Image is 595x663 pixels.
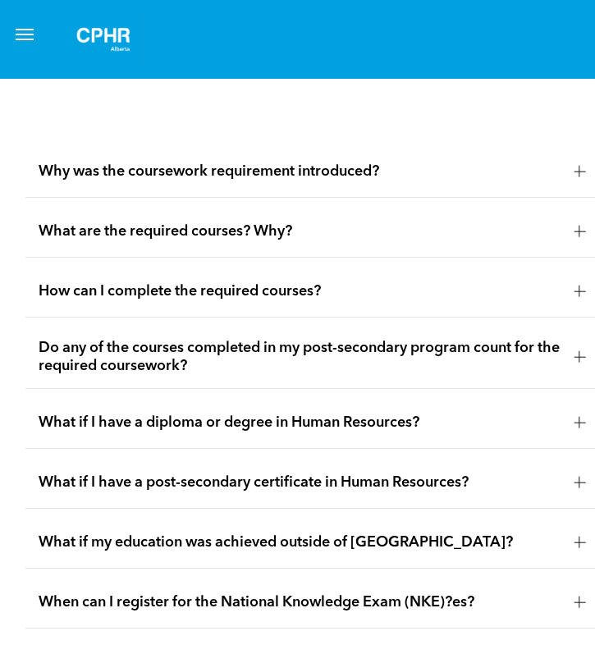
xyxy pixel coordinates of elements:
[39,282,561,300] span: How can I complete the required courses?
[62,13,144,66] img: A white background with a few lines on it
[39,162,561,181] span: Why was the coursework requirement introduced?
[39,414,561,432] span: What if I have a diploma or degree in Human Resources?
[39,339,561,375] span: Do any of the courses completed in my post-secondary program count for the required coursework?
[39,473,561,492] span: What if I have a post-secondary certificate in Human Resources?
[39,533,561,551] span: What if my education was achieved outside of [GEOGRAPHIC_DATA]?
[39,593,561,611] span: When can I register for the National Knowledge Exam (NKE)?es?
[39,222,561,240] span: What are the required courses? Why?
[8,18,41,51] button: menu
